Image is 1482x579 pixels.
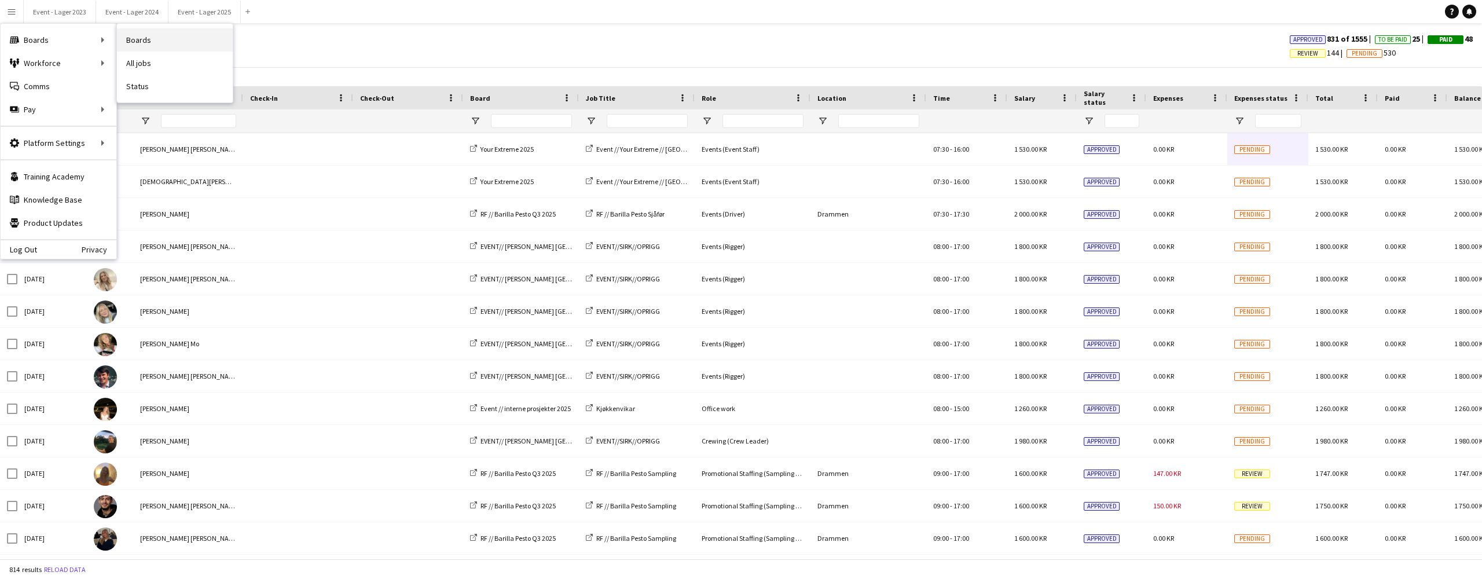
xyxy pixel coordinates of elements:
span: 0.00 KR [1153,437,1174,445]
a: EVENT// [PERSON_NAME] [GEOGRAPHIC_DATA] [470,437,619,445]
span: Pending [1234,340,1270,349]
span: 0.00 KR [1153,372,1174,380]
a: EVENT// [PERSON_NAME] [GEOGRAPHIC_DATA] [470,242,619,251]
span: Your Extreme 2025 [480,177,534,186]
span: 17:00 [953,307,969,316]
span: Expenses status [1234,94,1287,102]
span: Job Title [586,94,615,102]
span: Event // Your Extreme // [GEOGRAPHIC_DATA] [596,177,729,186]
span: 1 530.00 KR [1315,145,1348,153]
div: Events (Rigger) [695,263,810,295]
span: Check-In [250,94,278,102]
span: Location [817,94,846,102]
span: RF // Barilla Pesto Q3 2025 [480,210,556,218]
span: 17:00 [953,534,969,543]
span: 1 800.00 KR [1315,242,1348,251]
span: 2 000.00 KR [1315,210,1348,218]
div: [PERSON_NAME] Mo [133,328,243,360]
input: Job Title Filter Input [607,114,688,128]
span: 07:30 [933,145,949,153]
div: [PERSON_NAME] [PERSON_NAME] [133,490,243,522]
a: Training Academy [1,165,116,188]
span: 48 [1428,34,1473,44]
span: 0.00 KR [1385,404,1406,413]
div: Promotional Staffing (Sampling Staff) [695,490,810,522]
span: 530 [1347,47,1396,58]
div: Events (Event Staff) [695,133,810,165]
span: Pending [1234,307,1270,316]
span: RF // Barilla Pesto Q3 2025 [480,469,556,478]
span: - [950,274,952,283]
span: RF // Barilla Pesto Q3 2025 [480,534,556,543]
span: 17:00 [953,501,969,510]
span: EVENT// [PERSON_NAME] [GEOGRAPHIC_DATA] [480,437,619,445]
div: [PERSON_NAME] [PERSON_NAME] [133,360,243,392]
span: 16:00 [953,177,969,186]
span: EVENT//SIRK//OPRIGG [596,372,660,380]
span: - [950,242,952,251]
a: EVENT//SIRK//OPRIGG [586,242,660,251]
span: Total [1315,94,1333,102]
span: Role [702,94,716,102]
span: 0.00 KR [1153,339,1174,348]
button: Open Filter Menu [140,116,151,126]
img: Emily Fjellheim [94,463,117,486]
span: EVENT// [PERSON_NAME] [GEOGRAPHIC_DATA] [480,307,619,316]
span: 16:00 [953,145,969,153]
span: - [950,339,952,348]
div: [DATE] [17,263,87,295]
span: Pending [1234,210,1270,219]
span: 17:00 [953,339,969,348]
span: Pending [1234,145,1270,154]
span: 0.00 KR [1153,307,1174,316]
a: Product Updates [1,211,116,234]
img: Vanessa Riise Naas [94,268,117,291]
span: RF // Barilla Pesto Sampling [596,501,676,510]
div: Promotional Staffing (Sampling Staff) [695,522,810,554]
span: 1 800.00 KR [1014,242,1047,251]
span: EVENT// [PERSON_NAME] [GEOGRAPHIC_DATA] [480,242,619,251]
span: - [950,177,952,186]
div: [PERSON_NAME] [133,295,243,327]
a: RF // Barilla Pesto Q3 2025 [470,210,556,218]
span: Pending [1234,243,1270,251]
a: Knowledge Base [1,188,116,211]
span: 1 747.00 KR [1315,469,1348,478]
span: RF // Barilla Pesto Q3 2025 [480,501,556,510]
span: Pending [1234,534,1270,543]
a: EVENT// [PERSON_NAME] [GEOGRAPHIC_DATA] [470,372,619,380]
div: [DATE] [17,328,87,360]
span: Approved [1084,470,1120,478]
div: Drammen [810,522,926,554]
span: Pending [1234,372,1270,381]
a: EVENT// [PERSON_NAME] [GEOGRAPHIC_DATA] [470,339,619,348]
span: 15:00 [953,404,969,413]
div: Events (Rigger) [695,360,810,392]
span: EVENT//SIRK//OPRIGG [596,242,660,251]
a: RF // Barilla Pesto Sjåfør [586,210,665,218]
div: Boards [1,28,116,52]
a: Log Out [1,245,37,254]
a: EVENT//SIRK//OPRIGG [586,274,660,283]
div: [DATE] [17,490,87,522]
a: EVENT//SIRK//OPRIGG [586,307,660,316]
span: - [950,501,952,510]
span: RF // Barilla Pesto Sjåfør [596,210,665,218]
img: Selma Louise Gimse Lie [94,527,117,551]
span: Pending [1352,50,1377,57]
div: [PERSON_NAME] [PERSON_NAME] Lie [133,522,243,554]
span: EVENT// [PERSON_NAME] [GEOGRAPHIC_DATA] [480,274,619,283]
span: 1 800.00 KR [1014,339,1047,348]
button: Open Filter Menu [702,116,712,126]
span: Approved [1084,243,1120,251]
span: Pending [1234,178,1270,186]
span: 0.00 KR [1385,145,1406,153]
span: 0.00 KR [1385,274,1406,283]
span: Salary status [1084,89,1125,107]
span: Event // Your Extreme // [GEOGRAPHIC_DATA] [596,145,729,153]
button: Open Filter Menu [586,116,596,126]
span: Review [1297,50,1318,57]
span: Approved [1084,405,1120,413]
span: 1 600.00 KR [1315,534,1348,543]
span: 1 530.00 KR [1014,145,1047,153]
